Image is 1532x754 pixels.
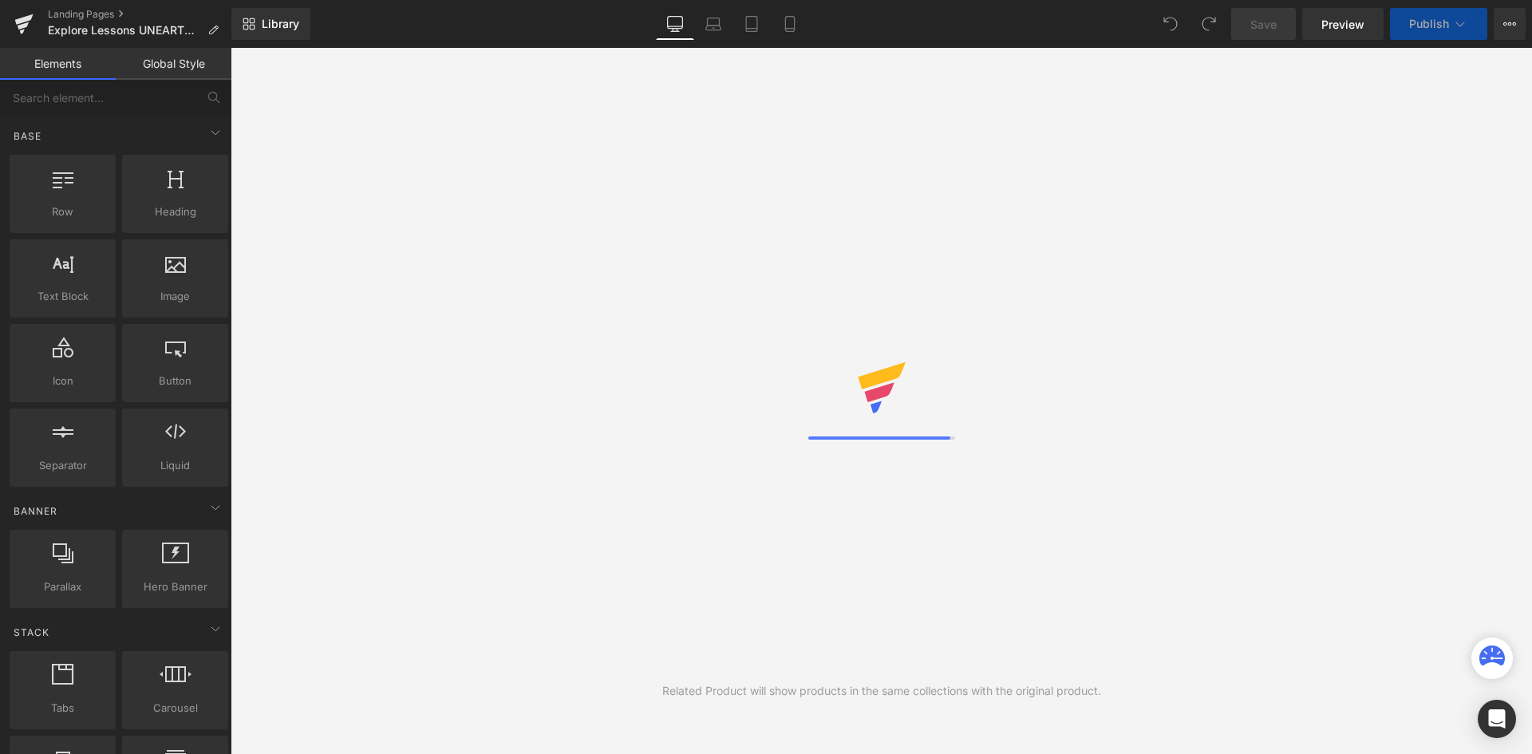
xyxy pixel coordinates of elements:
span: Stack [12,625,51,640]
span: Explore Lessons UNEARTHED [48,24,201,37]
span: Library [262,17,299,31]
span: Icon [14,373,111,389]
a: Global Style [116,48,231,80]
span: Text Block [14,288,111,305]
div: Open Intercom Messenger [1478,700,1516,738]
span: Publish [1409,18,1449,30]
span: Row [14,203,111,220]
span: Hero Banner [127,578,223,595]
span: Liquid [127,457,223,474]
span: Base [12,128,43,144]
span: Tabs [14,700,111,716]
a: Landing Pages [48,8,231,21]
span: Save [1250,16,1277,33]
span: Button [127,373,223,389]
span: Preview [1321,16,1364,33]
a: Preview [1302,8,1384,40]
a: Tablet [732,8,771,40]
span: Separator [14,457,111,474]
span: Heading [127,203,223,220]
span: Parallax [14,578,111,595]
a: Laptop [694,8,732,40]
div: Related Product will show products in the same collections with the original product. [662,682,1101,700]
span: Carousel [127,700,223,716]
button: Undo [1155,8,1187,40]
a: Mobile [771,8,809,40]
button: Publish [1390,8,1487,40]
button: Redo [1193,8,1225,40]
a: Desktop [656,8,694,40]
span: Image [127,288,223,305]
button: More [1494,8,1526,40]
span: Banner [12,503,59,519]
a: New Library [231,8,310,40]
